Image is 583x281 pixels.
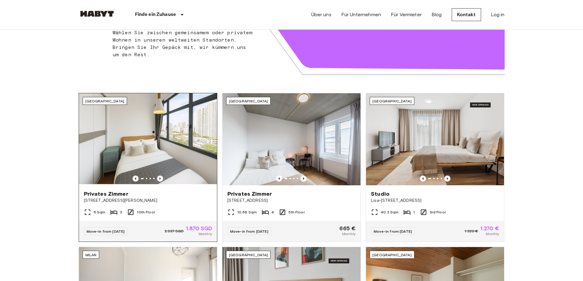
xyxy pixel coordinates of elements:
[276,176,282,182] button: Previous image
[491,11,505,18] a: Log in
[84,190,128,198] span: Privates Zimmer
[486,231,499,237] span: Monthly
[444,176,450,182] button: Previous image
[79,11,115,17] img: Habyt
[381,209,398,215] span: 40.3 Sqm
[311,11,331,18] a: Über uns
[342,231,356,237] span: Monthly
[165,228,184,234] span: 2.337 SGD
[452,8,481,21] a: Kontakt
[430,209,446,215] span: 3rd Floor
[229,99,268,103] span: [GEOGRAPHIC_DATA]
[480,226,499,231] span: 1.270 €
[372,99,412,103] span: [GEOGRAPHIC_DATA]
[85,99,125,103] span: [GEOGRAPHIC_DATA]
[222,93,361,242] a: Marketing picture of unit DE-04-037-026-03QPrevious imagePrevious image[GEOGRAPHIC_DATA]Privates ...
[366,93,504,185] img: Marketing picture of unit DE-01-491-304-001
[79,93,217,185] img: Marketing picture of unit SG-01-116-001-02
[87,229,125,234] span: Move-in from [DATE]
[229,253,268,257] span: [GEOGRAPHIC_DATA]
[372,253,412,257] span: [GEOGRAPHIC_DATA]
[341,11,381,18] a: Für Unternehmen
[230,229,268,234] span: Move-in from [DATE]
[85,253,97,257] span: Milan
[371,198,499,204] span: Lisa-[STREET_ADDRESS]
[465,228,478,234] span: 1.320 €
[289,209,305,215] span: 5th Floor
[79,93,217,242] a: Marketing picture of unit SG-01-116-001-02Previous imagePrevious image[GEOGRAPHIC_DATA]Privates Z...
[271,209,274,215] span: 4
[227,198,356,204] span: [STREET_ADDRESS]
[420,176,426,182] button: Previous image
[227,190,272,198] span: Privates Zimmer
[432,11,442,18] a: Blog
[371,190,390,198] span: Studio
[113,29,253,58] p: Wählen Sie zwischen gemeinsamem oder privatem Wohnen in unseren weltweiten Standorten. Bringen Si...
[157,176,163,182] button: Previous image
[84,198,212,204] span: [STREET_ADDRESS][PERSON_NAME]
[120,209,122,215] span: 3
[374,229,412,234] span: Move-in from [DATE]
[366,93,504,242] a: Marketing picture of unit DE-01-491-304-001Previous imagePrevious image[GEOGRAPHIC_DATA]StudioLis...
[186,226,212,231] span: 1.870 SGD
[413,209,415,215] span: 1
[199,231,212,237] span: Monthly
[237,209,257,215] span: 10.68 Sqm
[339,226,356,231] span: 665 €
[301,176,307,182] button: Previous image
[391,11,422,18] a: Für Vermieter
[135,11,176,18] p: Finde ein Zuhause
[94,209,106,215] span: 6 Sqm
[133,176,139,182] button: Previous image
[137,209,155,215] span: 10th Floor
[222,93,361,185] img: Marketing picture of unit DE-04-037-026-03Q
